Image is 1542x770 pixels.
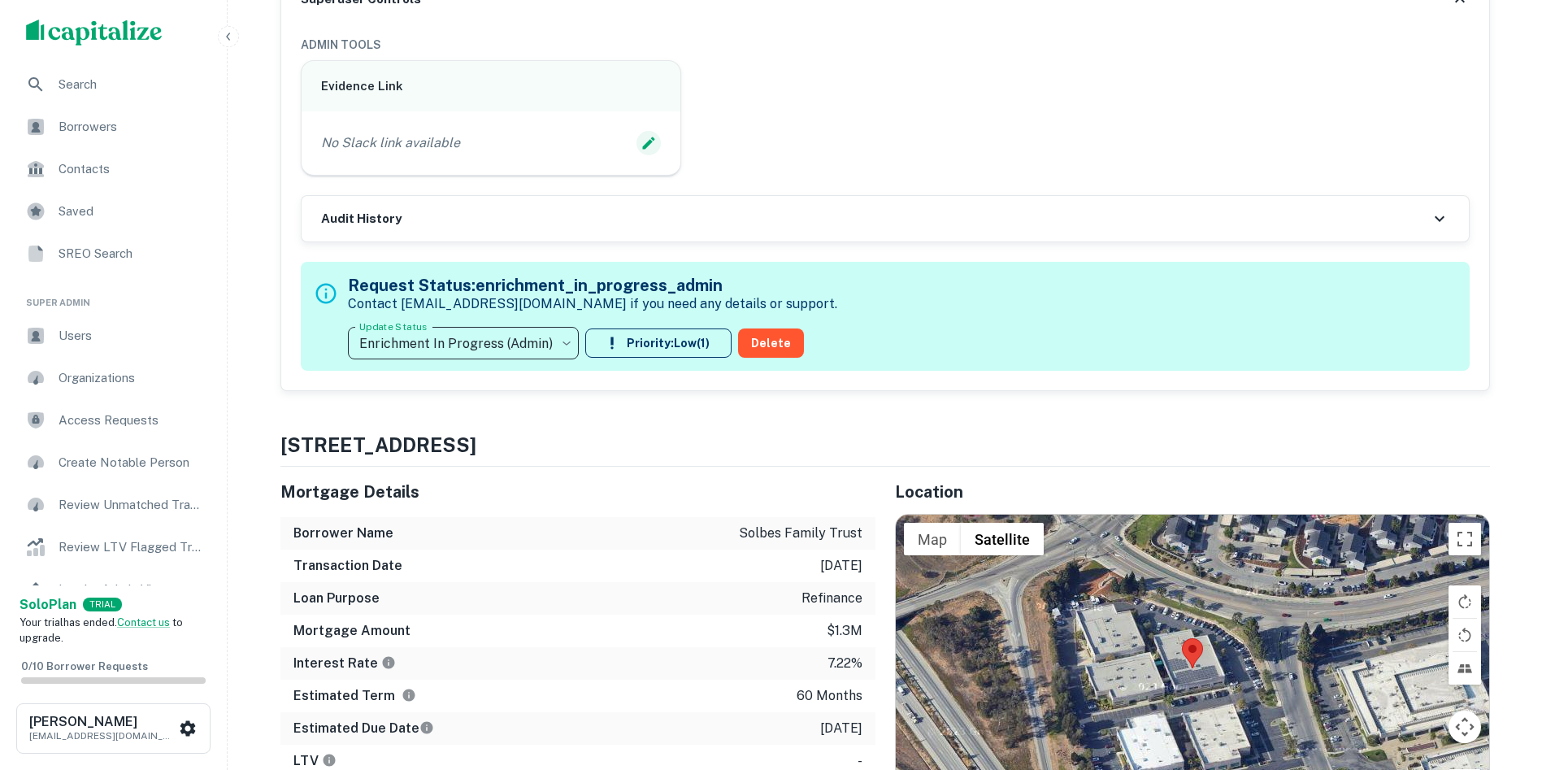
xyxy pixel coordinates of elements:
div: Enrichment In Progress (Admin) [348,320,579,366]
h6: Mortgage Amount [293,621,410,641]
button: Delete [738,328,804,358]
span: Create Notable Person [59,453,204,472]
h6: Transaction Date [293,556,402,576]
li: Super Admin [13,276,214,316]
button: Show satellite imagery [961,523,1044,555]
svg: Estimate is based on a standard schedule for this type of loan. [419,720,434,735]
a: Create Notable Person [13,443,214,482]
div: TRIAL [83,598,122,611]
strong: Solo Plan [20,597,76,612]
button: Show street map [904,523,961,555]
a: Lender Admin View [13,570,214,609]
h6: ADMIN TOOLS [301,36,1470,54]
button: Rotate map clockwise [1449,585,1481,618]
h6: [PERSON_NAME] [29,716,176,729]
span: 0 / 10 Borrower Requests [21,660,148,672]
a: Organizations [13,359,214,398]
h4: [STREET_ADDRESS] [280,430,1490,459]
a: SoloPlan [20,595,76,615]
h5: Request Status: enrichment_in_progress_admin [348,273,837,298]
a: Review LTV Flagged Transactions [13,528,214,567]
span: Review LTV Flagged Transactions [59,537,204,557]
p: Contact [EMAIL_ADDRESS][DOMAIN_NAME] if you need any details or support. [348,294,837,314]
button: Tilt map [1449,652,1481,685]
span: Your trial has ended. to upgrade. [20,616,183,645]
span: Search [59,75,204,94]
p: [DATE] [820,556,862,576]
h6: Estimated Due Date [293,719,434,738]
p: [EMAIL_ADDRESS][DOMAIN_NAME] [29,729,176,743]
h6: Interest Rate [293,654,396,673]
span: Access Requests [59,411,204,430]
h5: Location [895,480,1490,504]
h6: Loan Purpose [293,589,380,608]
p: 7.22% [827,654,862,673]
a: Access Requests [13,401,214,440]
span: Borrowers [59,117,204,137]
button: Rotate map counterclockwise [1449,619,1481,651]
a: Saved [13,192,214,231]
span: Users [59,326,204,346]
a: SREO Search [13,234,214,273]
h6: Audit History [321,210,402,228]
span: Lender Admin View [59,580,204,599]
a: Search [13,65,214,104]
button: Edit Slack Link [636,131,661,155]
a: Users [13,316,214,355]
p: refinance [801,589,862,608]
a: Borrowers [13,107,214,146]
p: 60 months [797,686,862,706]
a: Contact us [117,616,170,629]
label: Update Status [359,320,427,333]
img: capitalize-logo.png [26,20,163,46]
p: solbes family trust [739,524,862,543]
svg: Term is based on a standard schedule for this type of loan. [402,688,416,703]
span: SREO Search [59,244,204,263]
button: Priority:Low(1) [585,328,732,358]
p: $1.3m [827,621,862,641]
h6: Borrower Name [293,524,393,543]
span: Saved [59,202,204,221]
span: Contacts [59,159,204,179]
iframe: Chat Widget [1461,640,1542,718]
p: [DATE] [820,719,862,738]
span: Organizations [59,368,204,388]
svg: LTVs displayed on the website are for informational purposes only and may be reported incorrectly... [322,753,337,768]
a: Review Unmatched Transactions [13,485,214,524]
button: Map camera controls [1449,711,1481,743]
h6: Estimated Term [293,686,416,706]
span: Review Unmatched Transactions [59,495,204,515]
p: No Slack link available [321,133,460,153]
a: Contacts [13,150,214,189]
h6: Evidence Link [321,77,662,96]
h5: Mortgage Details [280,480,875,504]
button: Toggle fullscreen view [1449,523,1481,555]
button: [PERSON_NAME][EMAIL_ADDRESS][DOMAIN_NAME] [16,703,211,754]
svg: The interest rates displayed on the website are for informational purposes only and may be report... [381,655,396,670]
